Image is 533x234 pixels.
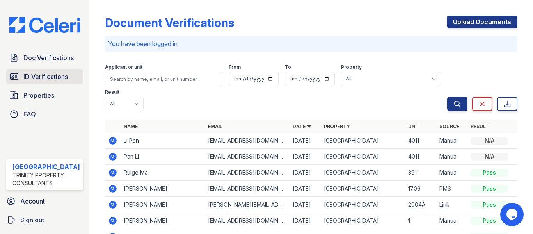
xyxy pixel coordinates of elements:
[121,133,205,149] td: Li Pan
[405,197,436,213] td: 2004A
[471,217,508,225] div: Pass
[205,181,289,197] td: [EMAIL_ADDRESS][DOMAIN_NAME]
[121,197,205,213] td: [PERSON_NAME]
[439,123,459,129] a: Source
[205,213,289,229] td: [EMAIL_ADDRESS][DOMAIN_NAME]
[6,69,83,84] a: ID Verifications
[6,106,83,122] a: FAQ
[471,123,489,129] a: Result
[105,64,142,70] label: Applicant or unit
[290,165,321,181] td: [DATE]
[447,16,517,28] a: Upload Documents
[285,64,291,70] label: To
[290,197,321,213] td: [DATE]
[321,165,405,181] td: [GEOGRAPHIC_DATA]
[405,165,436,181] td: 3911
[436,197,467,213] td: Link
[408,123,420,129] a: Unit
[436,165,467,181] td: Manual
[205,165,289,181] td: [EMAIL_ADDRESS][DOMAIN_NAME]
[471,153,508,161] div: N/A
[341,64,362,70] label: Property
[20,215,44,225] span: Sign out
[205,133,289,149] td: [EMAIL_ADDRESS][DOMAIN_NAME]
[121,149,205,165] td: Pan Li
[321,133,405,149] td: [GEOGRAPHIC_DATA]
[3,193,86,209] a: Account
[23,72,68,81] span: ID Verifications
[205,197,289,213] td: [PERSON_NAME][EMAIL_ADDRESS][PERSON_NAME][DOMAIN_NAME]
[205,149,289,165] td: [EMAIL_ADDRESS][DOMAIN_NAME]
[121,213,205,229] td: [PERSON_NAME]
[436,149,467,165] td: Manual
[23,109,36,119] span: FAQ
[12,162,80,171] div: [GEOGRAPHIC_DATA]
[121,165,205,181] td: Ruige Ma
[500,203,525,226] iframe: chat widget
[471,201,508,209] div: Pass
[436,133,467,149] td: Manual
[105,72,222,86] input: Search by name, email, or unit number
[12,171,80,187] div: Trinity Property Consultants
[321,197,405,213] td: [GEOGRAPHIC_DATA]
[6,50,83,66] a: Doc Verifications
[321,181,405,197] td: [GEOGRAPHIC_DATA]
[436,213,467,229] td: Manual
[405,181,436,197] td: 1706
[324,123,350,129] a: Property
[6,88,83,103] a: Properties
[229,64,241,70] label: From
[405,133,436,149] td: 4011
[405,149,436,165] td: 4011
[436,181,467,197] td: PMS
[321,149,405,165] td: [GEOGRAPHIC_DATA]
[121,181,205,197] td: [PERSON_NAME]
[471,137,508,145] div: N/A
[23,53,74,63] span: Doc Verifications
[3,17,86,33] img: CE_Logo_Blue-a8612792a0a2168367f1c8372b55b34899dd931a85d93a1a3d3e32e68fde9ad4.png
[124,123,138,129] a: Name
[471,169,508,177] div: Pass
[290,133,321,149] td: [DATE]
[105,16,234,30] div: Document Verifications
[3,212,86,228] a: Sign out
[405,213,436,229] td: 1
[290,181,321,197] td: [DATE]
[20,196,45,206] span: Account
[293,123,311,129] a: Date ▼
[471,185,508,193] div: Pass
[290,149,321,165] td: [DATE]
[208,123,222,129] a: Email
[23,91,54,100] span: Properties
[108,39,514,48] p: You have been logged in
[321,213,405,229] td: [GEOGRAPHIC_DATA]
[290,213,321,229] td: [DATE]
[105,89,119,95] label: Result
